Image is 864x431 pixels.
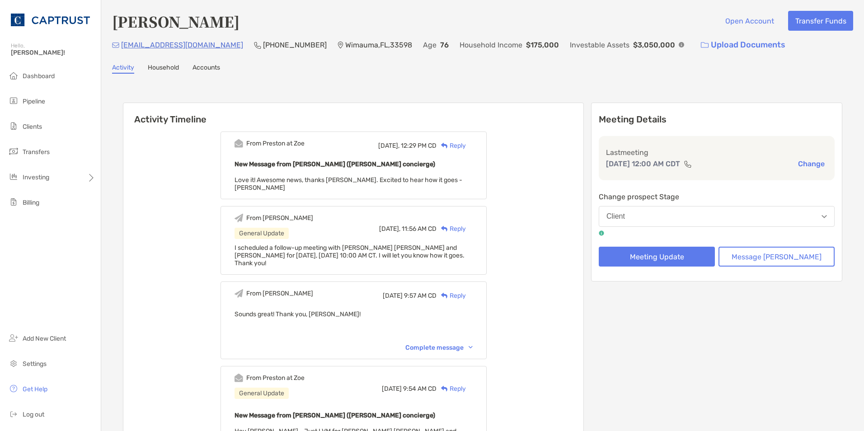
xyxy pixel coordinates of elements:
[382,385,402,393] span: [DATE]
[8,95,19,106] img: pipeline icon
[8,121,19,131] img: clients icon
[437,291,466,300] div: Reply
[235,412,435,419] b: New Message from [PERSON_NAME] ([PERSON_NAME] concierge)
[8,171,19,182] img: investing icon
[402,225,437,233] span: 11:56 AM CD
[684,160,692,168] img: communication type
[235,309,473,320] p: Sounds great! Thank you, [PERSON_NAME]!
[8,408,19,419] img: logout icon
[8,333,19,343] img: add_new_client icon
[148,64,179,74] a: Household
[788,11,853,31] button: Transfer Funds
[246,374,305,382] div: From Preston at Zoe
[345,39,412,51] p: Wimauma , FL , 33598
[606,158,680,169] p: [DATE] 12:00 AM CDT
[679,42,684,47] img: Info Icon
[246,290,313,297] div: From [PERSON_NAME]
[599,114,835,125] p: Meeting Details
[23,199,39,206] span: Billing
[701,42,709,48] img: button icon
[235,139,243,148] img: Event icon
[633,39,675,51] p: $3,050,000
[440,39,449,51] p: 76
[437,141,466,150] div: Reply
[11,4,90,36] img: CAPTRUST Logo
[599,191,835,202] p: Change prospect Stage
[404,292,437,300] span: 9:57 AM CD
[695,35,791,55] a: Upload Documents
[338,42,343,49] img: Location Icon
[379,225,400,233] span: [DATE],
[405,344,473,351] div: Complete message
[235,244,465,267] span: I scheduled a follow-up meeting with [PERSON_NAME] [PERSON_NAME] and [PERSON_NAME] for [DATE], [D...
[193,64,220,74] a: Accounts
[606,147,827,158] p: Last meeting
[8,197,19,207] img: billing icon
[112,42,119,48] img: Email Icon
[235,388,289,399] div: General Update
[235,289,243,298] img: Event icon
[378,142,399,150] span: [DATE],
[437,224,466,234] div: Reply
[235,214,243,222] img: Event icon
[599,247,715,267] button: Meeting Update
[23,335,66,342] span: Add New Client
[23,411,44,418] span: Log out
[599,230,604,236] img: tooltip
[441,143,448,149] img: Reply icon
[526,39,559,51] p: $175,000
[8,70,19,81] img: dashboard icon
[423,39,437,51] p: Age
[11,49,95,56] span: [PERSON_NAME]!
[23,123,42,131] span: Clients
[822,215,827,218] img: Open dropdown arrow
[441,226,448,232] img: Reply icon
[23,385,47,393] span: Get Help
[8,383,19,394] img: get-help icon
[606,212,625,220] div: Client
[263,39,327,51] p: [PHONE_NUMBER]
[441,293,448,299] img: Reply icon
[599,206,835,227] button: Client
[718,11,781,31] button: Open Account
[112,11,239,32] h4: [PERSON_NAME]
[112,64,134,74] a: Activity
[235,176,462,192] span: Love it! Awesome news, thanks [PERSON_NAME]. Excited to hear how it goes -[PERSON_NAME]
[246,214,313,222] div: From [PERSON_NAME]
[795,159,827,169] button: Change
[718,247,835,267] button: Message [PERSON_NAME]
[23,72,55,80] span: Dashboard
[23,360,47,368] span: Settings
[123,103,583,125] h6: Activity Timeline
[23,98,45,105] span: Pipeline
[235,228,289,239] div: General Update
[441,386,448,392] img: Reply icon
[8,358,19,369] img: settings icon
[23,173,49,181] span: Investing
[403,385,437,393] span: 9:54 AM CD
[570,39,629,51] p: Investable Assets
[383,292,403,300] span: [DATE]
[246,140,305,147] div: From Preston at Zoe
[460,39,522,51] p: Household Income
[401,142,437,150] span: 12:29 PM CD
[235,374,243,382] img: Event icon
[121,39,243,51] p: [EMAIL_ADDRESS][DOMAIN_NAME]
[8,146,19,157] img: transfers icon
[235,160,435,168] b: New Message from [PERSON_NAME] ([PERSON_NAME] concierge)
[254,42,261,49] img: Phone Icon
[469,346,473,349] img: Chevron icon
[23,148,50,156] span: Transfers
[437,384,466,394] div: Reply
